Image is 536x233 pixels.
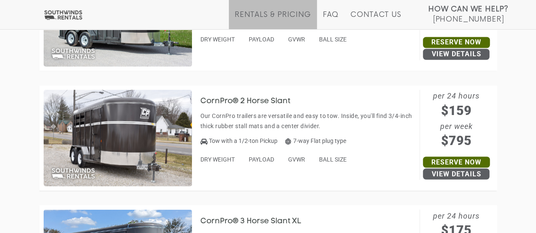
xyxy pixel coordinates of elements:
[200,97,303,106] h3: CornPro® 2 Horse Slant
[209,137,278,144] span: Tow with a 1/2-ton Pickup
[200,36,235,43] span: DRY WEIGHT
[285,137,346,144] span: 7-way Flat plug type
[428,5,508,14] strong: How Can We Help?
[249,156,274,162] span: PAYLOAD
[200,98,303,104] a: CornPro® 2 Horse Slant
[42,10,84,20] img: Southwinds Rentals Logo
[423,168,489,179] a: View Details
[433,15,504,24] span: [PHONE_NUMBER]
[200,110,416,131] p: Our CornPro trailers are versatile and easy to tow. Inside, you'll find 3/4-inch thick rubber sta...
[44,90,192,186] img: SW042 - CornPro 2 Horse Slant
[350,11,401,29] a: Contact Us
[323,11,339,29] a: FAQ
[428,4,508,23] a: How Can We Help? [PHONE_NUMBER]
[423,49,489,60] a: View Details
[420,131,493,150] span: $795
[200,156,235,162] span: DRY WEIGHT
[420,101,493,120] span: $159
[288,36,305,43] span: GVWR
[288,156,305,162] span: GVWR
[249,36,274,43] span: PAYLOAD
[200,217,314,224] a: CornPro® 3 Horse Slant XL
[235,11,311,29] a: Rentals & Pricing
[423,37,490,48] a: Reserve Now
[200,217,314,225] h3: CornPro® 3 Horse Slant XL
[420,90,493,150] span: per 24 hours per week
[319,156,347,162] span: BALL SIZE
[423,156,490,167] a: Reserve Now
[319,36,347,43] span: BALL SIZE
